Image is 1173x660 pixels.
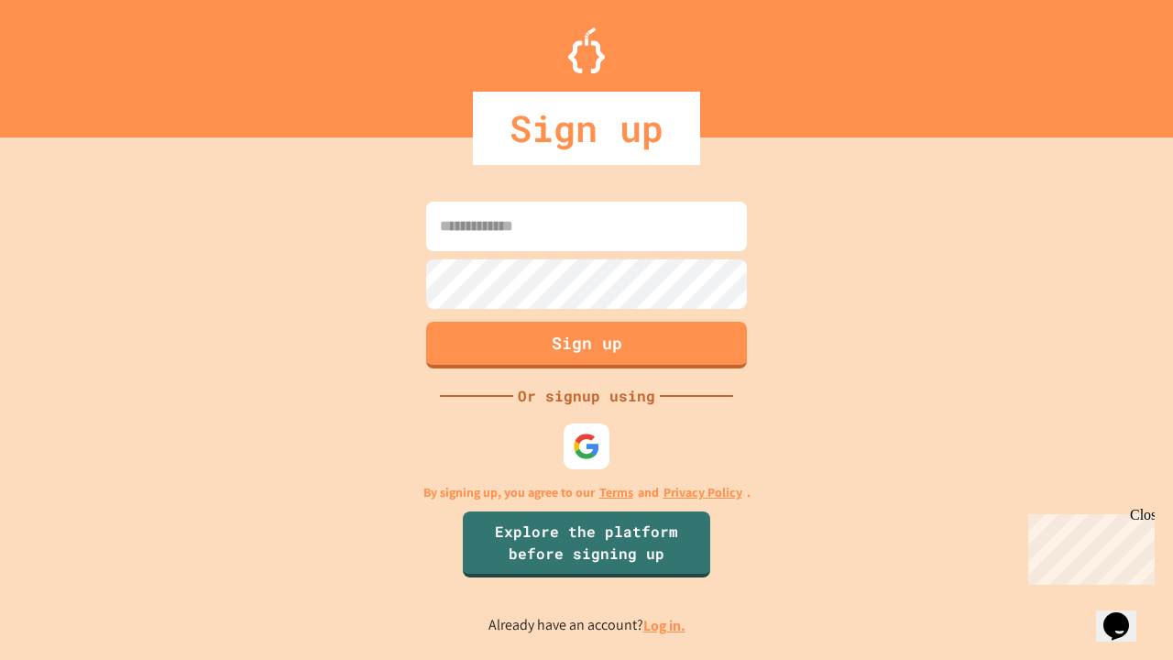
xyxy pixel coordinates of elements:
[568,27,605,73] img: Logo.svg
[463,511,710,577] a: Explore the platform before signing up
[473,92,700,165] div: Sign up
[488,614,685,637] p: Already have an account?
[663,483,742,502] a: Privacy Policy
[513,385,660,407] div: Or signup using
[1096,587,1155,642] iframe: chat widget
[599,483,633,502] a: Terms
[426,322,747,368] button: Sign up
[573,433,600,460] img: google-icon.svg
[7,7,126,116] div: Chat with us now!Close
[1021,507,1155,585] iframe: chat widget
[643,616,685,635] a: Log in.
[423,483,751,502] p: By signing up, you agree to our and .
